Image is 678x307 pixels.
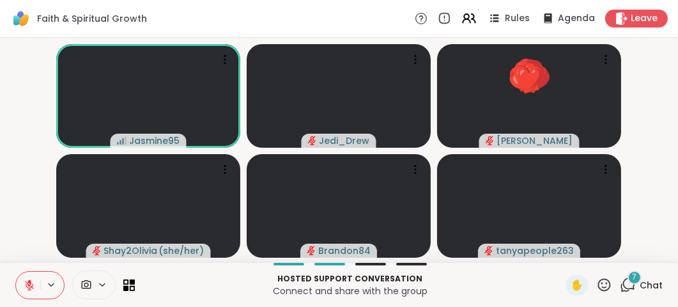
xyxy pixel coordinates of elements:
p: Connect and share with the group [143,285,558,297]
img: ShareWell Logomark [10,8,32,29]
span: ✋ [571,278,583,293]
span: Agenda [558,12,595,25]
button: ❤️ [508,58,550,100]
span: audio-muted [308,136,317,145]
span: ( she/her ) [159,244,204,257]
span: Faith & Spiritual Growth [37,12,147,25]
span: audio-muted [484,246,493,255]
span: audio-muted [307,246,316,255]
span: Brandon84 [318,244,371,257]
p: Hosted support conversation [143,273,558,285]
button: ❤️ [502,52,555,105]
span: Jedi_Drew [320,134,370,147]
span: tanyapeople263 [496,244,574,257]
span: Chat [640,279,663,292]
span: Shay2Olivia [104,244,158,257]
span: [PERSON_NAME] [497,134,573,147]
span: 7 [633,272,637,283]
button: ❤️ [489,39,569,118]
span: audio-muted [93,246,102,255]
span: Leave [631,12,658,25]
span: Rules [505,12,530,25]
span: Jasmine95 [130,134,180,147]
span: audio-muted [486,136,495,145]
